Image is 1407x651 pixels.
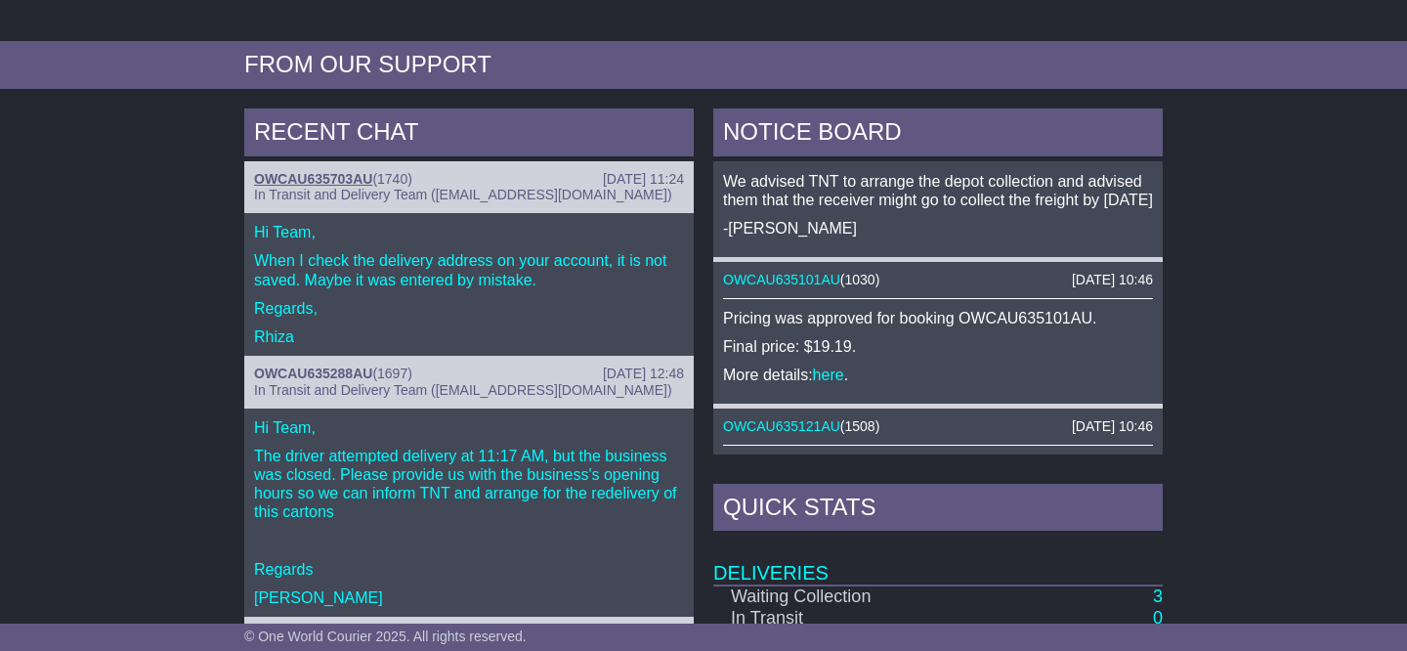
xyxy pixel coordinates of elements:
span: 1740 [377,171,407,187]
div: FROM OUR SUPPORT [244,51,1163,79]
p: -[PERSON_NAME] [723,219,1153,238]
p: Hi Team, [254,418,684,437]
div: ( ) [254,171,684,188]
p: Hi Team, [254,223,684,241]
span: In Transit and Delivery Team ([EMAIL_ADDRESS][DOMAIN_NAME]) [254,382,672,398]
span: © One World Courier 2025. All rights reserved. [244,629,527,644]
div: [DATE] 12:48 [603,366,684,382]
span: 1697 [377,366,407,381]
p: Pricing was approved for booking OWCAU635101AU. [723,309,1153,327]
p: Final price: $19.19. [723,337,1153,356]
a: OWCAU635121AU [723,418,840,434]
a: OWCAU635288AU [254,366,372,381]
p: Rhiza [254,327,684,346]
p: Regards [254,560,684,579]
td: Deliveries [713,536,1163,586]
td: In Transit [713,608,986,629]
div: [DATE] 10:46 [1072,418,1153,435]
div: Quick Stats [713,484,1163,537]
span: 1030 [845,272,875,287]
p: [PERSON_NAME] [254,588,684,607]
p: When I check the delivery address on your account, it is not saved. Maybe it was entered by mistake. [254,251,684,288]
p: More details: . [723,366,1153,384]
div: ( ) [723,272,1153,288]
a: OWCAU635703AU [254,171,372,187]
a: 0 [1153,608,1163,628]
p: We advised TNT to arrange the depot collection and advised them that the receiver might go to col... [723,172,1153,209]
p: The driver attempted delivery at 11:17 AM, but the business was closed. Please provide us with th... [254,447,684,522]
td: Waiting Collection [713,586,986,608]
div: ( ) [254,366,684,382]
div: [DATE] 11:24 [603,171,684,188]
div: ( ) [723,418,1153,435]
p: Regards, [254,299,684,318]
div: [DATE] 10:46 [1072,272,1153,288]
span: 1508 [845,418,875,434]
div: NOTICE BOARD [713,108,1163,161]
div: RECENT CHAT [244,108,694,161]
span: In Transit and Delivery Team ([EMAIL_ADDRESS][DOMAIN_NAME]) [254,187,672,202]
a: 3 [1153,586,1163,606]
a: OWCAU635101AU [723,272,840,287]
a: here [813,367,844,383]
